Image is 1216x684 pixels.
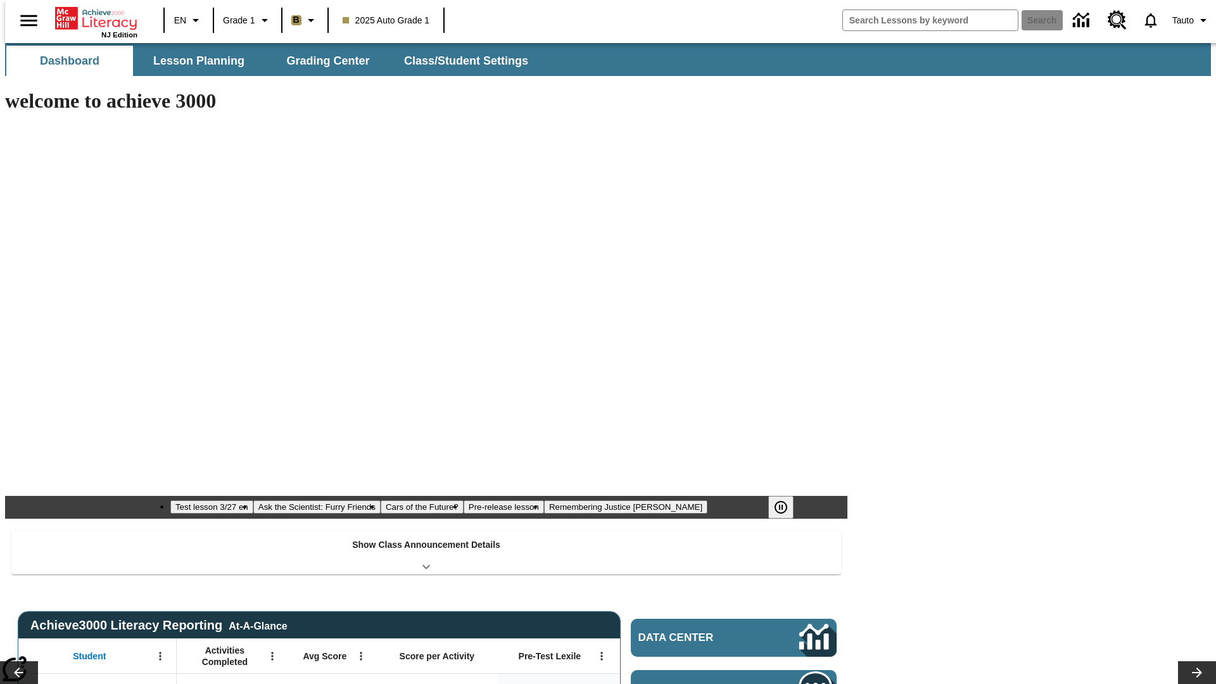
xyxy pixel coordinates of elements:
[55,4,137,39] div: Home
[6,46,133,76] button: Dashboard
[73,650,106,662] span: Student
[381,500,464,514] button: Slide 3 Cars of the Future?
[544,500,707,514] button: Slide 5 Remembering Justice O'Connor
[11,531,841,574] div: Show Class Announcement Details
[10,2,47,39] button: Open side menu
[352,538,500,552] p: Show Class Announcement Details
[5,43,1211,76] div: SubNavbar
[5,46,540,76] div: SubNavbar
[5,89,847,113] h1: welcome to achieve 3000
[265,46,391,76] button: Grading Center
[303,650,346,662] span: Avg Score
[343,14,430,27] span: 2025 Auto Grade 1
[293,12,300,28] span: B
[768,496,794,519] button: Pause
[1134,4,1167,37] a: Notifications
[1172,14,1194,27] span: Tauto
[1065,3,1100,38] a: Data Center
[55,6,137,31] a: Home
[464,500,544,514] button: Slide 4 Pre-release lesson
[1178,661,1216,684] button: Lesson carousel, Next
[592,647,611,666] button: Open Menu
[223,14,255,27] span: Grade 1
[638,631,757,644] span: Data Center
[229,618,287,632] div: At-A-Glance
[136,46,262,76] button: Lesson Planning
[253,500,381,514] button: Slide 2 Ask the Scientist: Furry Friends
[519,650,581,662] span: Pre-Test Lexile
[170,500,253,514] button: Slide 1 Test lesson 3/27 en
[768,496,806,519] div: Pause
[631,619,837,657] a: Data Center
[174,14,186,27] span: EN
[394,46,538,76] button: Class/Student Settings
[168,9,209,32] button: Language: EN, Select a language
[183,645,267,668] span: Activities Completed
[101,31,137,39] span: NJ Edition
[843,10,1018,30] input: search field
[400,650,475,662] span: Score per Activity
[286,9,324,32] button: Boost Class color is light brown. Change class color
[30,618,288,633] span: Achieve3000 Literacy Reporting
[263,647,282,666] button: Open Menu
[1167,9,1216,32] button: Profile/Settings
[218,9,277,32] button: Grade: Grade 1, Select a grade
[1100,3,1134,37] a: Resource Center, Will open in new tab
[351,647,370,666] button: Open Menu
[151,647,170,666] button: Open Menu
